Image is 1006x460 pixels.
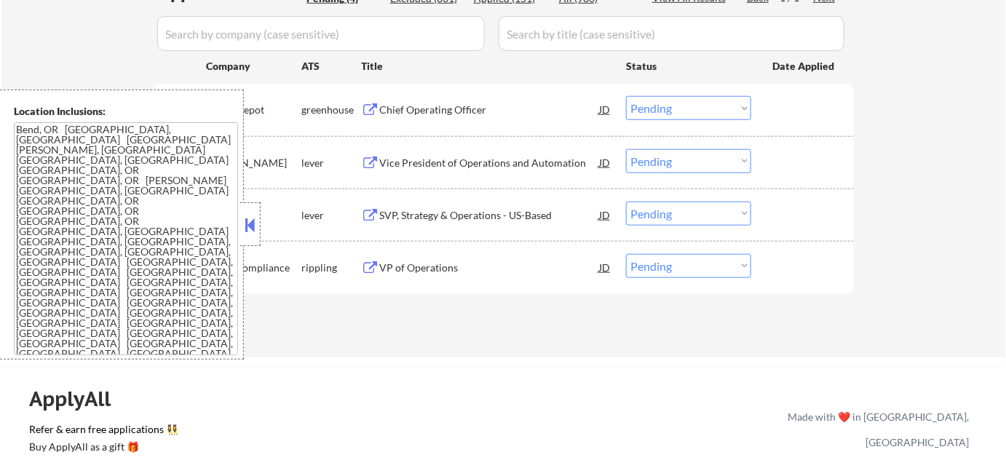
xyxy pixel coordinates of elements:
[782,404,970,455] div: Made with ❤️ in [GEOGRAPHIC_DATA], [GEOGRAPHIC_DATA]
[301,59,361,74] div: ATS
[772,59,836,74] div: Date Applied
[157,16,485,51] input: Search by company (case sensitive)
[29,386,127,411] div: ApplyAll
[361,59,612,74] div: Title
[301,156,361,170] div: lever
[14,104,238,119] div: Location Inclusions:
[29,424,483,440] a: Refer & earn free applications 👯‍♀️
[206,59,301,74] div: Company
[379,208,599,223] div: SVP, Strategy & Operations - US-Based
[598,96,612,122] div: JD
[598,149,612,175] div: JD
[379,103,599,117] div: Chief Operating Officer
[301,103,361,117] div: greenhouse
[598,202,612,228] div: JD
[379,261,599,275] div: VP of Operations
[379,156,599,170] div: Vice President of Operations and Automation
[499,16,844,51] input: Search by title (case sensitive)
[29,442,175,452] div: Buy ApplyAll as a gift 🎁
[598,254,612,280] div: JD
[626,52,751,79] div: Status
[29,440,175,458] a: Buy ApplyAll as a gift 🎁
[301,208,361,223] div: lever
[301,261,361,275] div: rippling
